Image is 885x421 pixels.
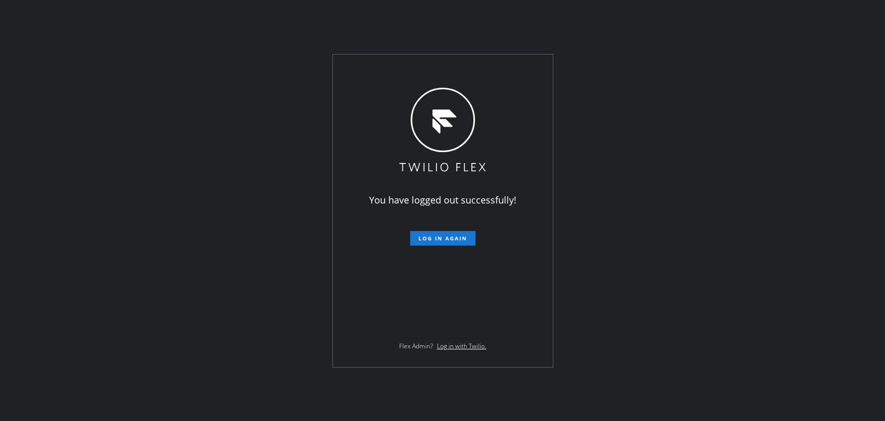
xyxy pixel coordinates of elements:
span: Log in again [418,235,467,242]
a: Log in with Twilio. [437,342,486,350]
span: Flex Admin? [399,342,433,350]
span: You have logged out successfully! [369,194,516,206]
button: Log in again [410,231,475,246]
